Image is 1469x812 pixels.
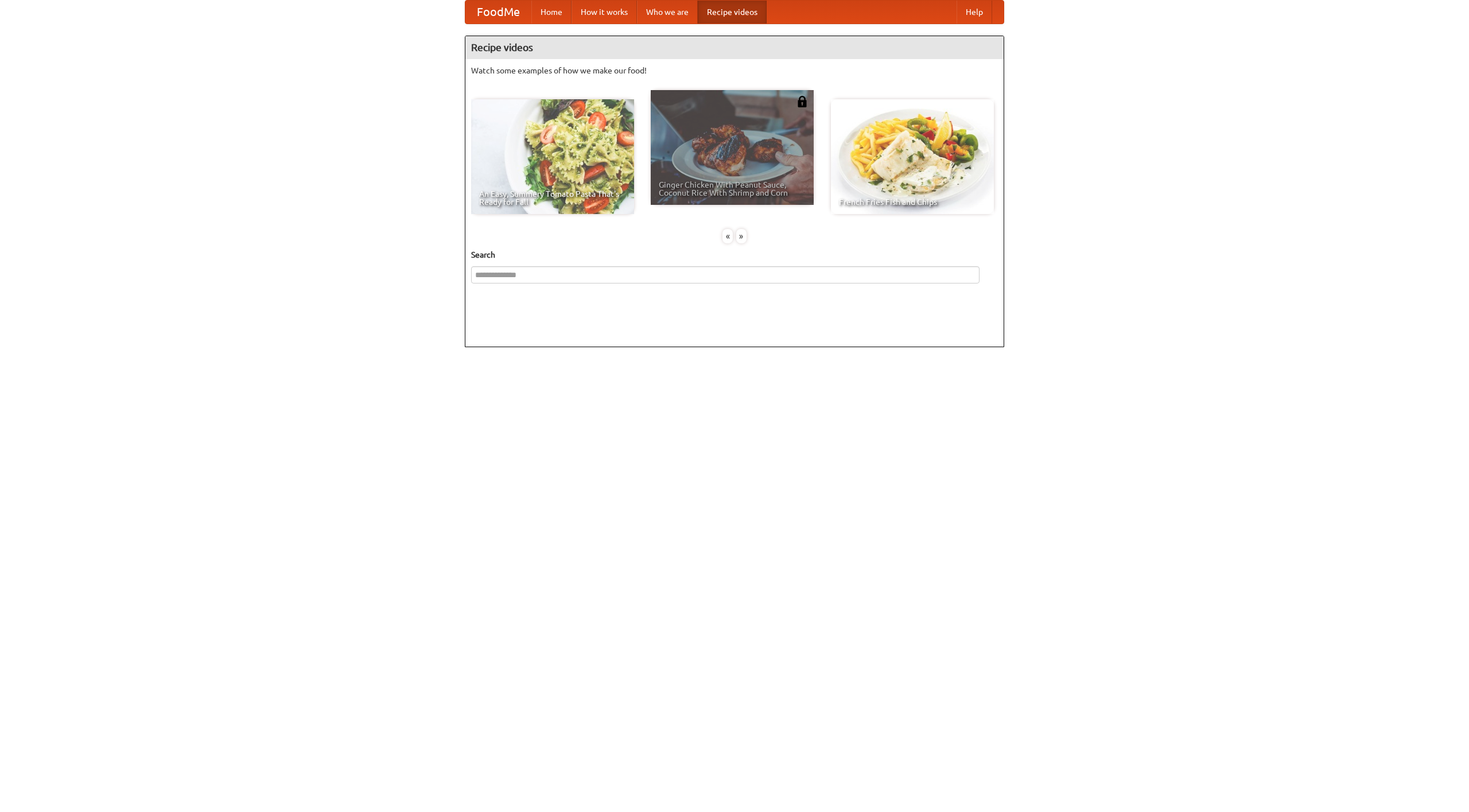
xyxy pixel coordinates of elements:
[698,1,767,24] a: Recipe videos
[722,229,733,243] div: «
[471,65,998,76] p: Watch some examples of how we make our food!
[479,190,626,206] span: An Easy, Summery Tomato Pasta That's Ready for Fall
[796,96,808,107] img: 483408.png
[736,229,747,243] div: »
[531,1,572,24] a: Home
[465,1,531,24] a: FoodMe
[572,1,637,24] a: How it works
[637,1,698,24] a: Who we are
[471,99,634,214] a: An Easy, Summery Tomato Pasta That's Ready for Fall
[465,36,1004,59] h4: Recipe videos
[471,249,998,261] h5: Search
[831,99,994,214] a: French Fries Fish and Chips
[957,1,992,24] a: Help
[839,198,986,206] span: French Fries Fish and Chips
